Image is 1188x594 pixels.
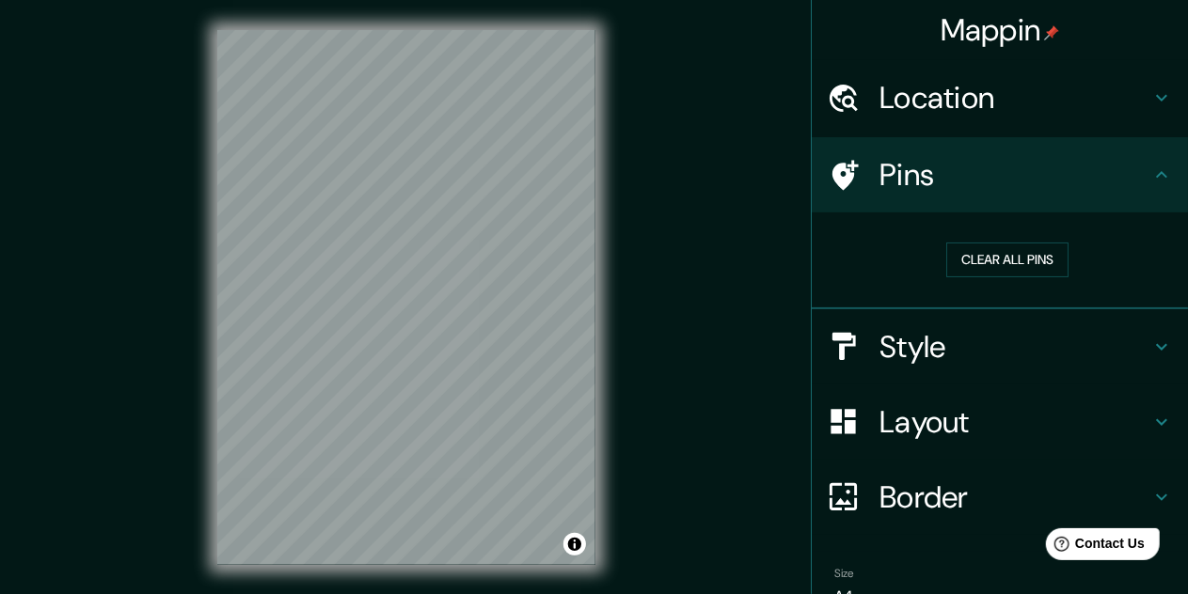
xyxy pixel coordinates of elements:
button: Toggle attribution [563,533,586,555]
h4: Border [879,478,1150,516]
div: Layout [812,384,1188,460]
h4: Mappin [941,11,1060,49]
button: Clear all pins [946,242,1069,277]
div: Pins [812,137,1188,212]
h4: Location [879,79,1150,117]
h4: Pins [879,156,1150,194]
img: pin-icon.png [1044,25,1059,40]
h4: Style [879,328,1150,366]
h4: Layout [879,403,1150,441]
label: Size [834,565,854,581]
canvas: Map [217,30,595,565]
div: Style [812,309,1188,384]
div: Location [812,60,1188,135]
iframe: Help widget launcher [1021,521,1167,573]
div: Border [812,460,1188,535]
